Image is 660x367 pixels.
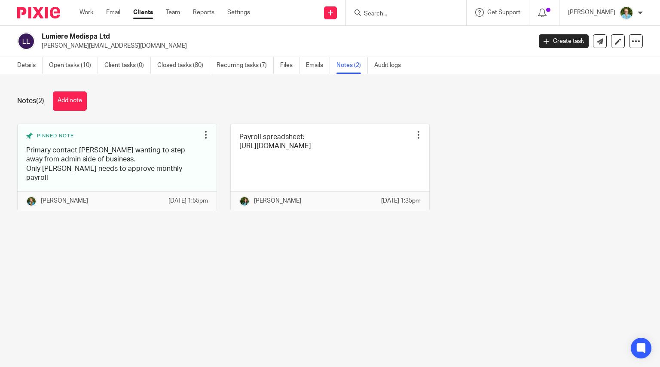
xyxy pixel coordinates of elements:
[104,57,151,74] a: Client tasks (0)
[280,57,299,74] a: Files
[17,32,35,50] img: svg%3E
[193,8,214,17] a: Reports
[374,57,407,74] a: Audit logs
[168,197,208,205] p: [DATE] 1:55pm
[239,196,250,206] img: wBvM8j4c.jpeg
[363,10,440,18] input: Search
[487,9,520,15] span: Get Support
[36,97,44,104] span: (2)
[26,133,199,140] div: Pinned note
[106,8,120,17] a: Email
[26,196,37,206] img: Yypr5wfo.jpeg
[49,57,98,74] a: Open tasks (10)
[620,6,633,20] img: U9kDOIcY.jpeg
[53,91,87,111] button: Add note
[568,8,615,17] p: [PERSON_NAME]
[539,34,589,48] a: Create task
[306,57,330,74] a: Emails
[336,57,368,74] a: Notes (2)
[17,7,60,18] img: Pixie
[227,8,250,17] a: Settings
[42,32,429,41] h2: Lumiere Medispa Ltd
[79,8,93,17] a: Work
[381,197,421,205] p: [DATE] 1:35pm
[41,197,88,205] p: [PERSON_NAME]
[17,57,43,74] a: Details
[17,97,44,106] h1: Notes
[217,57,274,74] a: Recurring tasks (7)
[166,8,180,17] a: Team
[42,42,526,50] p: [PERSON_NAME][EMAIL_ADDRESS][DOMAIN_NAME]
[254,197,301,205] p: [PERSON_NAME]
[157,57,210,74] a: Closed tasks (80)
[133,8,153,17] a: Clients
